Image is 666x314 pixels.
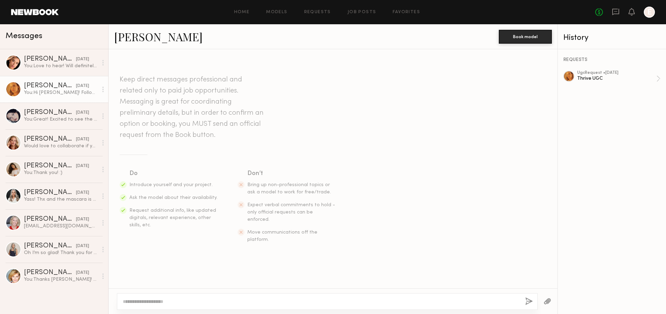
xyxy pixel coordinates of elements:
div: You: Love to hear! Will definitely be in touch :) [24,63,98,69]
div: [DATE] [76,243,89,250]
span: Introduce yourself and your project. [129,183,213,187]
div: Would love to collaborate if you’re still looking [24,143,98,149]
div: [PERSON_NAME] [24,269,76,276]
span: Messages [6,32,42,40]
div: REQUESTS [563,58,660,62]
div: [DATE] [76,56,89,63]
a: Requests [304,10,331,15]
div: Oh I’m so glad! Thank you for the opportunity. I look forward to the next one. [24,250,98,256]
div: You: Great! Excited to see the content :) Also please let me know if you can sign the agreement [... [24,116,98,123]
div: You: Hi [PERSON_NAME]! Following up on the edits requested. LMK if you have any questions! [24,89,98,96]
span: Ask the model about their availability. [129,195,217,200]
div: You: Thank you! :) [24,169,98,176]
div: [PERSON_NAME] [24,136,76,143]
div: [PERSON_NAME] [24,109,76,116]
a: ugcRequest •[DATE]Thrive UGC [577,71,660,87]
div: [PERSON_NAME] [24,189,76,196]
div: [PERSON_NAME] [24,163,76,169]
div: Don’t [247,169,336,178]
div: ugc Request • [DATE] [577,71,656,75]
div: History [563,34,660,42]
div: [PERSON_NAME] [24,56,76,63]
a: Home [234,10,250,15]
div: [DATE] [76,110,89,116]
div: [PERSON_NAME] [24,82,76,89]
div: [DATE] [76,136,89,143]
a: Job Posts [348,10,376,15]
div: [DATE] [76,270,89,276]
a: E [644,7,655,18]
button: Book model [499,30,552,44]
div: Thrive UGC [577,75,656,82]
div: You: Thanks [PERSON_NAME]! And agree your eyes look amazing with Thrive!! [24,276,98,283]
div: [DATE] [76,190,89,196]
div: [PERSON_NAME] [24,216,76,223]
div: Yass! Thx and the mascara is outstanding, of course! [24,196,98,203]
a: Favorites [393,10,420,15]
div: Do [129,169,218,178]
div: [DATE] [76,163,89,169]
a: Book model [499,33,552,39]
a: Models [266,10,287,15]
span: Request additional info, like updated digitals, relevant experience, other skills, etc. [129,208,216,227]
div: [EMAIL_ADDRESS][DOMAIN_NAME] [24,223,98,229]
div: [DATE] [76,216,89,223]
span: Move communications off the platform. [247,230,317,242]
span: Expect verbal commitments to hold - only official requests can be enforced. [247,203,335,222]
div: [PERSON_NAME] [24,243,76,250]
a: [PERSON_NAME] [114,29,203,44]
span: Bring up non-professional topics or ask a model to work for free/trade. [247,183,331,194]
div: [DATE] [76,83,89,89]
header: Keep direct messages professional and related only to paid job opportunities. Messaging is great ... [120,74,265,141]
